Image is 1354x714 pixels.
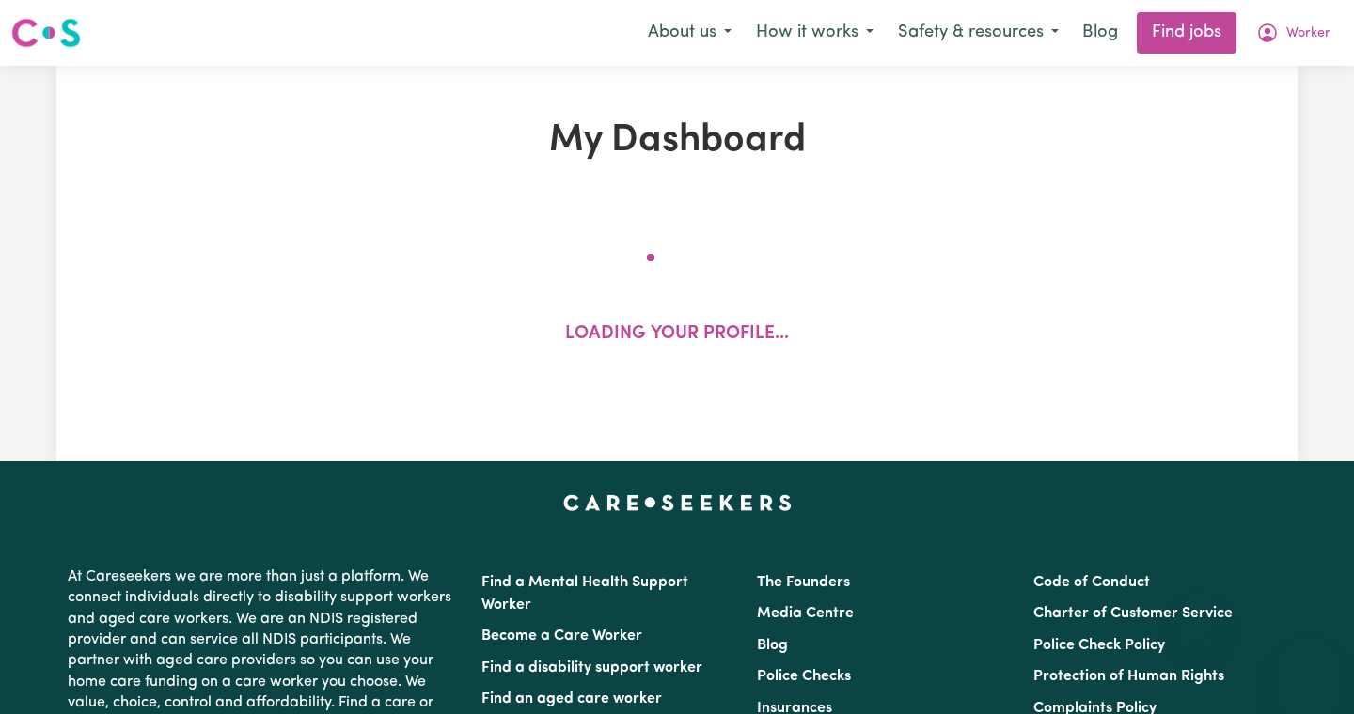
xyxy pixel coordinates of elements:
[481,575,688,613] a: Find a Mental Health Support Worker
[1244,13,1343,53] button: My Account
[636,13,744,53] button: About us
[275,118,1079,163] h1: My Dashboard
[757,638,788,653] a: Blog
[565,321,789,349] p: Loading your profile...
[1286,23,1330,44] span: Worker
[1071,12,1129,54] a: Blog
[757,606,854,621] a: Media Centre
[1178,594,1216,631] iframe: Close message
[1279,639,1339,699] iframe: Button to launch messaging window
[1033,606,1233,621] a: Charter of Customer Service
[1137,12,1236,54] a: Find jobs
[744,13,886,53] button: How it works
[11,16,81,50] img: Careseekers logo
[481,691,662,706] a: Find an aged care worker
[1033,638,1165,653] a: Police Check Policy
[757,575,850,590] a: The Founders
[757,669,851,684] a: Police Checks
[1033,669,1224,684] a: Protection of Human Rights
[11,11,81,54] a: Careseekers logo
[563,495,792,510] a: Careseekers home page
[481,660,702,675] a: Find a disability support worker
[1033,575,1150,590] a: Code of Conduct
[481,629,642,644] a: Become a Care Worker
[886,13,1071,53] button: Safety & resources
